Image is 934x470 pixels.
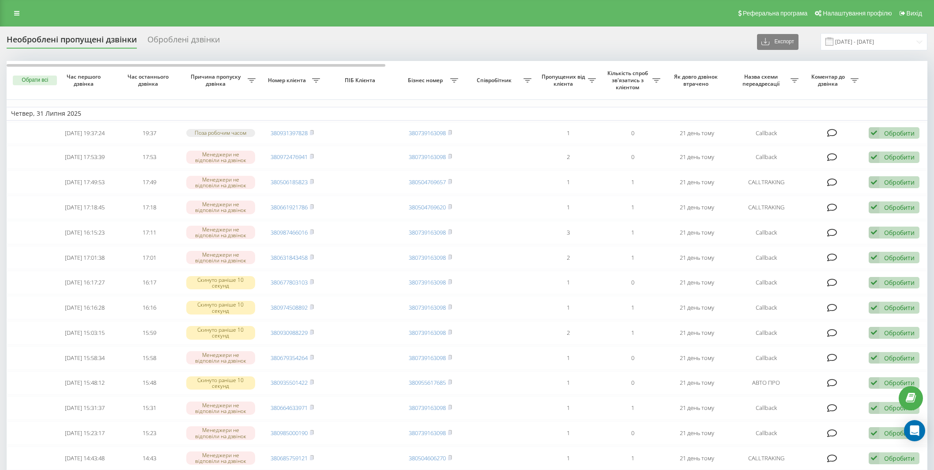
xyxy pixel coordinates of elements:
[884,153,915,161] div: Обробити
[53,346,117,370] td: [DATE] 15:58:34
[409,228,446,236] a: 380739163098
[729,196,803,219] td: CALLTRAKING
[403,77,450,84] span: Бізнес номер
[884,404,915,412] div: Обробити
[600,396,665,420] td: 1
[665,146,729,169] td: 21 день тому
[600,171,665,194] td: 1
[600,146,665,169] td: 0
[665,122,729,144] td: 21 день тому
[271,354,308,362] a: 380679354264
[536,296,600,319] td: 1
[729,371,803,395] td: АВТО ПРО
[734,73,791,87] span: Назва схеми переадресації
[53,447,117,470] td: [DATE] 14:43:48
[907,10,922,17] span: Вихід
[884,379,915,387] div: Обробити
[743,10,808,17] span: Реферальна програма
[884,254,915,262] div: Обробити
[729,146,803,169] td: Callback
[271,429,308,437] a: 380985000190
[665,221,729,244] td: 21 день тому
[600,447,665,470] td: 1
[186,226,256,239] div: Менеджери не відповіли на дзвінок
[117,346,181,370] td: 15:58
[600,196,665,219] td: 1
[186,301,256,314] div: Скинуто раніше 10 секунд
[536,271,600,294] td: 1
[53,146,117,169] td: [DATE] 17:53:39
[271,379,308,387] a: 380935501422
[271,404,308,412] a: 380664633971
[271,129,308,137] a: 380931397828
[729,171,803,194] td: CALLTRAKING
[409,203,446,211] a: 380504769620
[536,321,600,345] td: 2
[729,246,803,269] td: Callback
[117,196,181,219] td: 17:18
[271,329,308,337] a: 380930988229
[409,254,446,262] a: 380739163098
[729,447,803,470] td: CALLTRAKING
[807,73,851,87] span: Коментар до дзвінка
[884,429,915,437] div: Обробити
[729,221,803,244] td: Callback
[117,396,181,420] td: 15:31
[409,379,446,387] a: 380955617685
[186,376,256,390] div: Скинуто раніше 10 секунд
[53,221,117,244] td: [DATE] 16:15:23
[271,454,308,462] a: 380685759121
[672,73,722,87] span: Як довго дзвінок втрачено
[271,278,308,286] a: 380677803103
[409,454,446,462] a: 380504606270
[600,246,665,269] td: 1
[186,326,256,339] div: Скинуто раніше 10 секунд
[117,221,181,244] td: 17:11
[536,396,600,420] td: 1
[600,271,665,294] td: 0
[884,303,915,312] div: Обробити
[536,122,600,144] td: 1
[600,346,665,370] td: 0
[186,251,256,264] div: Менеджери не відповіли на дзвінок
[186,73,247,87] span: Причина пропуску дзвінка
[53,271,117,294] td: [DATE] 16:17:27
[600,296,665,319] td: 1
[409,129,446,137] a: 380739163098
[600,321,665,345] td: 1
[117,421,181,445] td: 15:23
[271,203,308,211] a: 380661921786
[729,296,803,319] td: Callback
[884,203,915,212] div: Обробити
[409,303,446,311] a: 380739163098
[271,178,308,186] a: 380506185823
[729,421,803,445] td: Callback
[53,396,117,420] td: [DATE] 15:31:37
[600,221,665,244] td: 1
[117,296,181,319] td: 16:16
[409,153,446,161] a: 380739163098
[271,254,308,262] a: 380631843458
[884,278,915,287] div: Обробити
[117,171,181,194] td: 17:49
[53,296,117,319] td: [DATE] 16:16:28
[823,10,892,17] span: Налаштування профілю
[13,76,57,85] button: Обрати всі
[536,346,600,370] td: 1
[53,371,117,395] td: [DATE] 15:48:12
[884,129,915,137] div: Обробити
[600,371,665,395] td: 0
[186,351,256,364] div: Менеджери не відповіли на дзвінок
[540,73,588,87] span: Пропущених від клієнта
[409,278,446,286] a: 380739163098
[409,178,446,186] a: 380504769657
[536,447,600,470] td: 1
[186,201,256,214] div: Менеджери не відповіли на дзвінок
[409,354,446,362] a: 380739163098
[729,396,803,420] td: Callback
[60,73,110,87] span: Час першого дзвінка
[729,271,803,294] td: Callback
[271,228,308,236] a: 380987466016
[467,77,524,84] span: Співробітник
[884,354,915,362] div: Обробити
